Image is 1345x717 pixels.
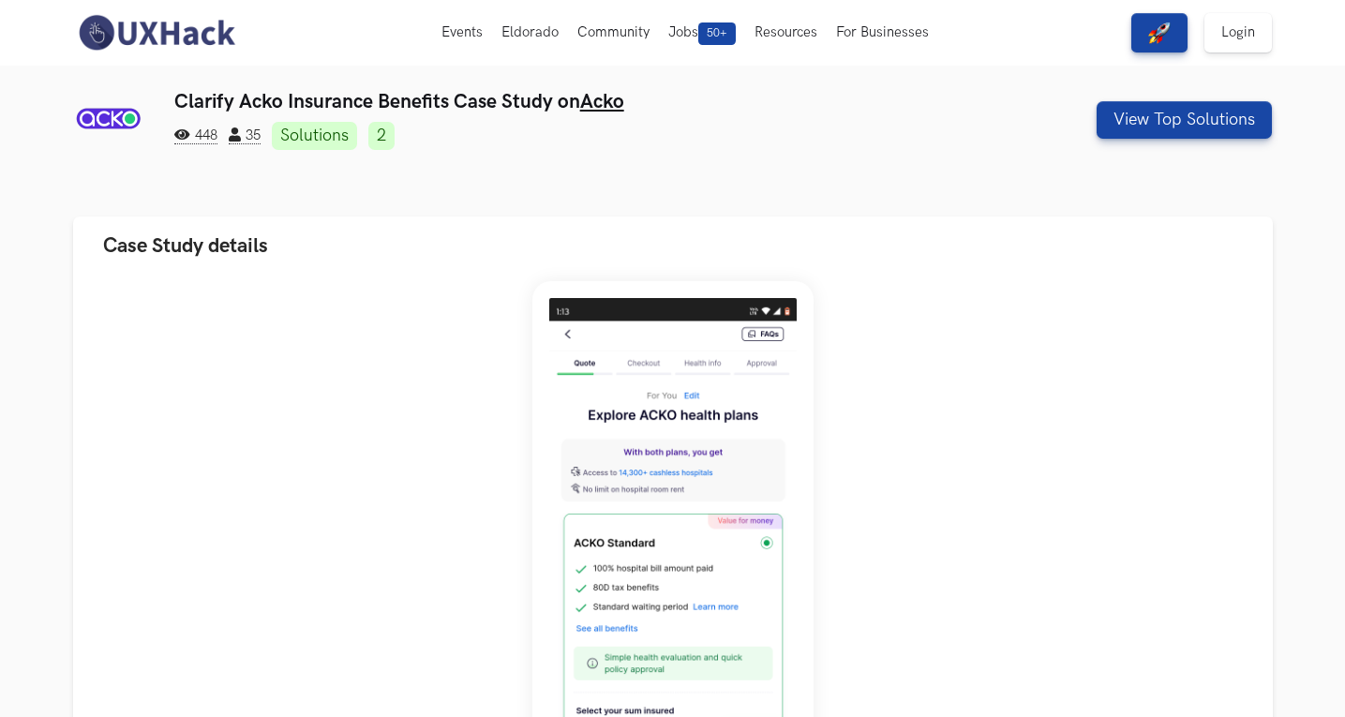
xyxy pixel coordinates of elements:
[368,122,395,150] a: 2
[73,217,1273,276] button: Case Study details
[1148,22,1171,44] img: rocket
[73,13,240,52] img: UXHack-logo.png
[174,127,217,144] span: 448
[73,82,143,152] img: Acko logo
[1204,13,1272,52] a: Login
[103,233,268,259] span: Case Study details
[698,22,736,45] span: 50+
[580,90,624,113] a: Acko
[272,122,357,150] a: Solutions
[229,127,261,144] span: 35
[1097,101,1272,139] button: View Top Solutions
[174,90,968,113] h3: Clarify Acko Insurance Benefits Case Study on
